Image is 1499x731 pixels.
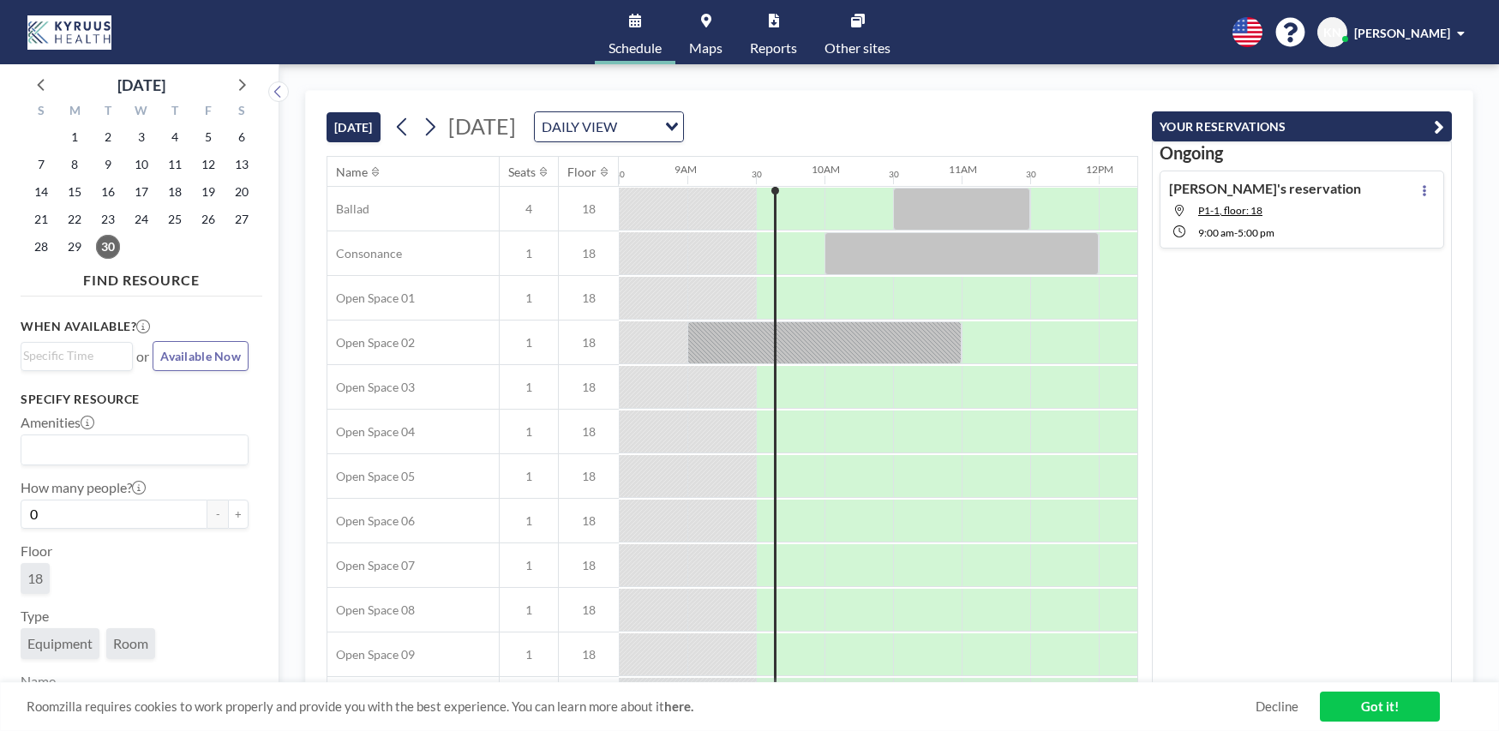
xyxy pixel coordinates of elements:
span: 1 [500,246,558,261]
span: Monday, September 29, 2025 [63,235,87,259]
div: T [158,101,191,123]
div: 30 [889,169,899,180]
span: Reports [750,41,797,55]
span: Thursday, September 4, 2025 [163,125,187,149]
span: Schedule [609,41,662,55]
span: Open Space 03 [327,380,415,395]
img: organization-logo [27,15,111,50]
span: Sunday, September 7, 2025 [29,153,53,177]
span: 4 [500,201,558,217]
span: Tuesday, September 2, 2025 [96,125,120,149]
span: 18 [559,602,619,618]
span: 18 [559,469,619,484]
span: Open Space 08 [327,602,415,618]
div: 30 [752,169,762,180]
label: Floor [21,542,52,560]
span: 18 [559,246,619,261]
div: 30 [615,169,625,180]
span: Maps [689,41,723,55]
a: Got it! [1320,692,1440,722]
div: M [58,101,92,123]
label: Name [21,673,56,690]
div: W [125,101,159,123]
h4: [PERSON_NAME]'s reservation [1169,180,1361,197]
span: 18 [559,380,619,395]
span: Tuesday, September 23, 2025 [96,207,120,231]
button: Available Now [153,341,249,371]
span: Open Space 06 [327,513,415,529]
span: 18 [27,570,43,586]
a: here. [664,698,693,714]
span: 1 [500,469,558,484]
span: 1 [500,513,558,529]
span: Wednesday, September 3, 2025 [129,125,153,149]
span: 1 [500,602,558,618]
span: 1 [500,291,558,306]
input: Search for option [23,346,123,365]
span: Monday, September 8, 2025 [63,153,87,177]
span: 1 [500,558,558,573]
div: F [191,101,225,123]
button: YOUR RESERVATIONS [1152,111,1452,141]
button: - [207,500,228,529]
span: 1 [500,380,558,395]
span: Monday, September 15, 2025 [63,180,87,204]
div: Seats [508,165,536,180]
input: Search for option [622,116,655,138]
div: 9AM [675,163,697,176]
h4: FIND RESOURCE [21,265,262,289]
span: Thursday, September 25, 2025 [163,207,187,231]
span: 18 [559,558,619,573]
span: Saturday, September 6, 2025 [230,125,254,149]
span: Consonance [327,246,402,261]
label: Type [21,608,49,625]
div: S [225,101,258,123]
div: Search for option [535,112,683,141]
span: P1-1, floor: 18 [1198,204,1262,217]
span: Equipment [27,635,93,651]
span: Tuesday, September 9, 2025 [96,153,120,177]
span: Friday, September 26, 2025 [196,207,220,231]
span: - [1234,226,1238,239]
span: Tuesday, September 30, 2025 [96,235,120,259]
h3: Specify resource [21,392,249,407]
span: [DATE] [448,113,516,139]
div: Search for option [21,343,132,368]
div: 30 [1026,169,1036,180]
span: DAILY VIEW [538,116,621,138]
span: Available Now [160,349,241,363]
h3: Ongoing [1160,142,1444,164]
span: 18 [559,424,619,440]
span: or [136,348,149,365]
input: Search for option [23,439,238,461]
span: 9:00 AM [1198,226,1234,239]
label: How many people? [21,479,146,496]
div: T [92,101,125,123]
span: Wednesday, September 24, 2025 [129,207,153,231]
span: 18 [559,291,619,306]
span: 18 [559,647,619,662]
span: Friday, September 5, 2025 [196,125,220,149]
span: Saturday, September 20, 2025 [230,180,254,204]
span: 1 [500,647,558,662]
div: 10AM [812,163,840,176]
span: Monday, September 22, 2025 [63,207,87,231]
span: Room [113,635,148,651]
label: Amenities [21,414,94,431]
span: 18 [559,335,619,351]
span: KN [1323,25,1341,40]
span: Open Space 04 [327,424,415,440]
span: Wednesday, September 10, 2025 [129,153,153,177]
span: Other sites [824,41,890,55]
span: Open Space 01 [327,291,415,306]
div: S [25,101,58,123]
span: Sunday, September 28, 2025 [29,235,53,259]
button: + [228,500,249,529]
div: Search for option [21,435,248,464]
span: 5:00 PM [1238,226,1274,239]
span: Saturday, September 13, 2025 [230,153,254,177]
span: Open Space 02 [327,335,415,351]
span: Sunday, September 14, 2025 [29,180,53,204]
button: [DATE] [327,112,381,142]
a: Decline [1256,698,1298,715]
